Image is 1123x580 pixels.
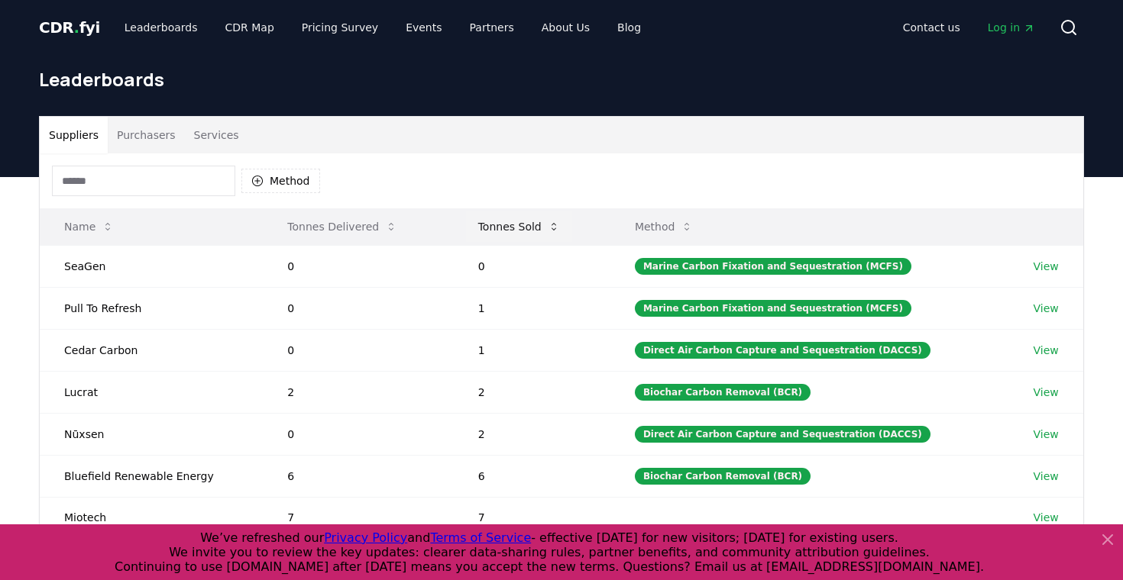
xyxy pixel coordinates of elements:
td: SeaGen [40,245,263,287]
td: 0 [263,287,453,329]
nav: Main [891,14,1047,41]
td: 2 [454,371,610,413]
a: View [1034,510,1059,525]
a: Log in [976,14,1047,41]
td: 2 [454,413,610,455]
button: Method [241,169,320,193]
div: Biochar Carbon Removal (BCR) [635,384,811,401]
nav: Main [112,14,653,41]
a: Partners [458,14,526,41]
td: 0 [263,329,453,371]
td: 1 [454,329,610,371]
a: CDR Map [213,14,286,41]
a: Blog [605,14,653,41]
td: 0 [263,413,453,455]
a: Events [393,14,454,41]
a: View [1034,385,1059,400]
button: Purchasers [108,117,185,153]
h1: Leaderboards [39,67,1084,92]
button: Method [623,211,706,242]
a: Pricing Survey [290,14,390,41]
div: Direct Air Carbon Capture and Sequestration (DACCS) [635,342,930,359]
a: View [1034,469,1059,484]
a: Contact us [891,14,973,41]
td: 6 [454,455,610,497]
td: 7 [263,497,453,537]
td: Nūxsen [40,413,263,455]
td: Miotech [40,497,263,537]
td: Bluefield Renewable Energy [40,455,263,497]
a: About Us [529,14,602,41]
td: Pull To Refresh [40,287,263,329]
a: View [1034,301,1059,316]
button: Name [52,211,126,242]
div: Biochar Carbon Removal (BCR) [635,468,811,485]
button: Tonnes Delivered [275,211,409,242]
td: Cedar Carbon [40,329,263,371]
div: Direct Air Carbon Capture and Sequestration (DACCS) [635,426,930,443]
a: View [1034,343,1059,358]
span: . [74,18,79,37]
a: Leaderboards [112,14,210,41]
span: Log in [988,20,1035,35]
td: 7 [454,497,610,537]
div: Marine Carbon Fixation and Sequestration (MCFS) [635,258,911,275]
td: 0 [263,245,453,287]
td: Lucrat [40,371,263,413]
a: View [1034,427,1059,442]
a: CDR.fyi [39,17,100,38]
div: Marine Carbon Fixation and Sequestration (MCFS) [635,300,911,317]
td: 2 [263,371,453,413]
td: 0 [454,245,610,287]
button: Services [185,117,248,153]
a: View [1034,259,1059,274]
td: 6 [263,455,453,497]
button: Suppliers [40,117,108,153]
button: Tonnes Sold [466,211,572,242]
td: 1 [454,287,610,329]
span: CDR fyi [39,18,100,37]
